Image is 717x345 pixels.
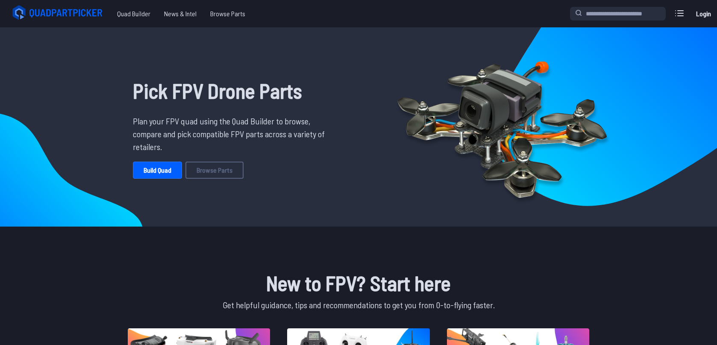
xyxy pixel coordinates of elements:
a: News & Intel [157,5,203,22]
a: Build Quad [133,162,182,179]
h1: Pick FPV Drone Parts [133,75,331,106]
p: Plan your FPV quad using the Quad Builder to browse, compare and pick compatible FPV parts across... [133,115,331,153]
a: Login [693,5,714,22]
a: Browse Parts [203,5,252,22]
h1: New to FPV? Start here [126,268,591,298]
p: Get helpful guidance, tips and recommendations to get you from 0-to-flying faster. [126,298,591,311]
a: Quad Builder [110,5,157,22]
img: Quadcopter [379,41,625,212]
a: Browse Parts [185,162,244,179]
